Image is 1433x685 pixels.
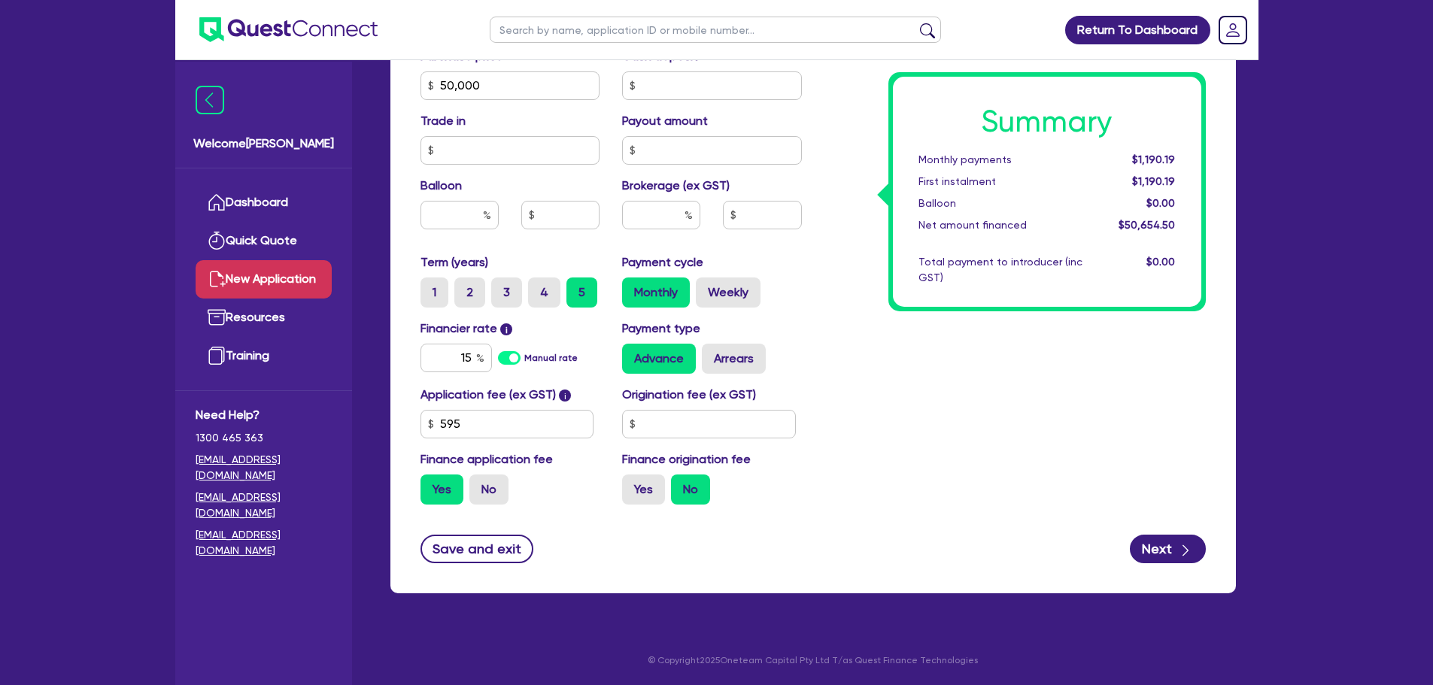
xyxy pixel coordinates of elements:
[420,253,488,271] label: Term (years)
[193,135,334,153] span: Welcome [PERSON_NAME]
[196,452,332,483] a: [EMAIL_ADDRESS][DOMAIN_NAME]
[702,344,766,374] label: Arrears
[918,104,1176,140] h1: Summary
[196,490,332,521] a: [EMAIL_ADDRESS][DOMAIN_NAME]
[622,253,703,271] label: Payment cycle
[491,277,522,308] label: 3
[454,277,485,308] label: 2
[524,351,578,365] label: Manual rate
[196,86,224,114] img: icon-menu-close
[622,177,730,195] label: Brokerage (ex GST)
[907,174,1094,189] div: First instalment
[208,232,226,250] img: quick-quote
[196,299,332,337] a: Resources
[1146,197,1175,209] span: $0.00
[196,337,332,375] a: Training
[1132,153,1175,165] span: $1,190.19
[622,344,696,374] label: Advance
[380,653,1246,667] p: © Copyright 2025 Oneteam Capital Pty Ltd T/as Quest Finance Technologies
[1213,11,1252,50] a: Dropdown toggle
[907,254,1094,286] div: Total payment to introducer (inc GST)
[622,450,751,468] label: Finance origination fee
[622,320,700,338] label: Payment type
[196,222,332,260] a: Quick Quote
[528,277,560,308] label: 4
[420,474,463,505] label: Yes
[622,386,756,404] label: Origination fee (ex GST)
[1065,16,1210,44] a: Return To Dashboard
[196,430,332,446] span: 1300 465 363
[1130,535,1206,563] button: Next
[420,277,448,308] label: 1
[196,260,332,299] a: New Application
[420,320,513,338] label: Financier rate
[420,112,466,130] label: Trade in
[1119,219,1175,231] span: $50,654.50
[420,450,553,468] label: Finance application fee
[420,177,462,195] label: Balloon
[490,17,941,43] input: Search by name, application ID or mobile number...
[208,308,226,326] img: resources
[622,277,690,308] label: Monthly
[671,474,710,505] label: No
[622,474,665,505] label: Yes
[559,389,571,402] span: i
[1132,175,1175,187] span: $1,190.19
[500,323,512,335] span: i
[196,527,332,559] a: [EMAIL_ADDRESS][DOMAIN_NAME]
[196,406,332,424] span: Need Help?
[208,270,226,288] img: new-application
[420,535,534,563] button: Save and exit
[622,112,708,130] label: Payout amount
[1146,256,1175,268] span: $0.00
[469,474,509,505] label: No
[566,277,597,308] label: 5
[907,152,1094,168] div: Monthly payments
[196,183,332,222] a: Dashboard
[420,386,556,404] label: Application fee (ex GST)
[907,195,1094,211] div: Balloon
[696,277,761,308] label: Weekly
[199,17,378,42] img: quest-connect-logo-blue
[907,217,1094,233] div: Net amount financed
[208,347,226,365] img: training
